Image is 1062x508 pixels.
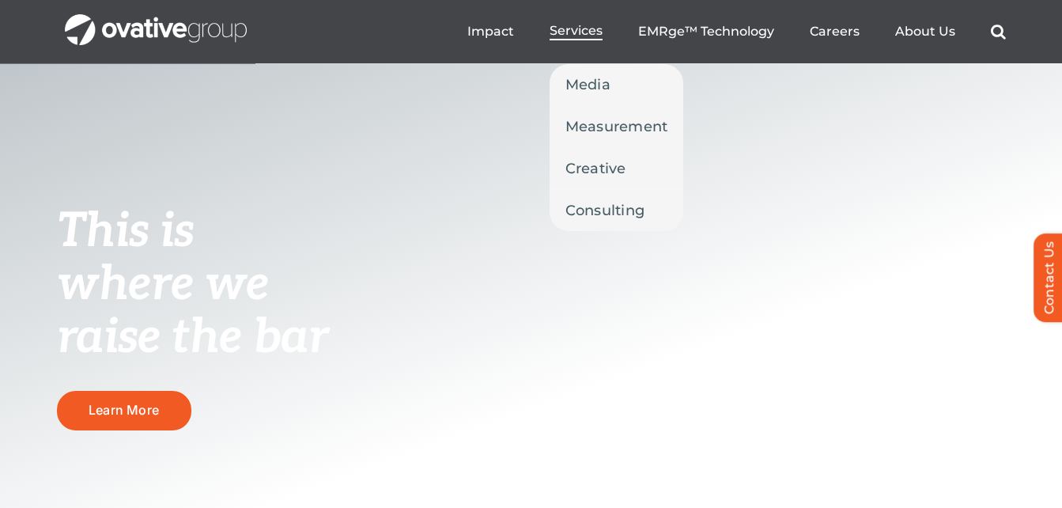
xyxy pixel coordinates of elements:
a: Creative [550,148,684,189]
span: This is [57,203,195,260]
span: Creative [565,157,626,180]
a: About Us [895,24,955,40]
a: Impact [467,24,514,40]
span: Measurement [565,116,668,138]
a: Media [550,64,684,105]
span: Media [565,74,610,96]
a: Consulting [550,190,684,231]
a: Careers [810,24,860,40]
a: Services [550,23,603,40]
a: Search [991,24,1006,40]
span: Learn More [89,402,159,418]
span: Services [550,23,603,39]
span: Consulting [565,199,645,222]
a: OG_Full_horizontal_WHT [65,13,247,28]
a: Learn More [57,391,191,430]
span: where we raise the bar [57,256,328,366]
a: Measurement [550,106,684,147]
nav: Menu [467,6,1006,57]
a: EMRge™ Technology [638,24,774,40]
